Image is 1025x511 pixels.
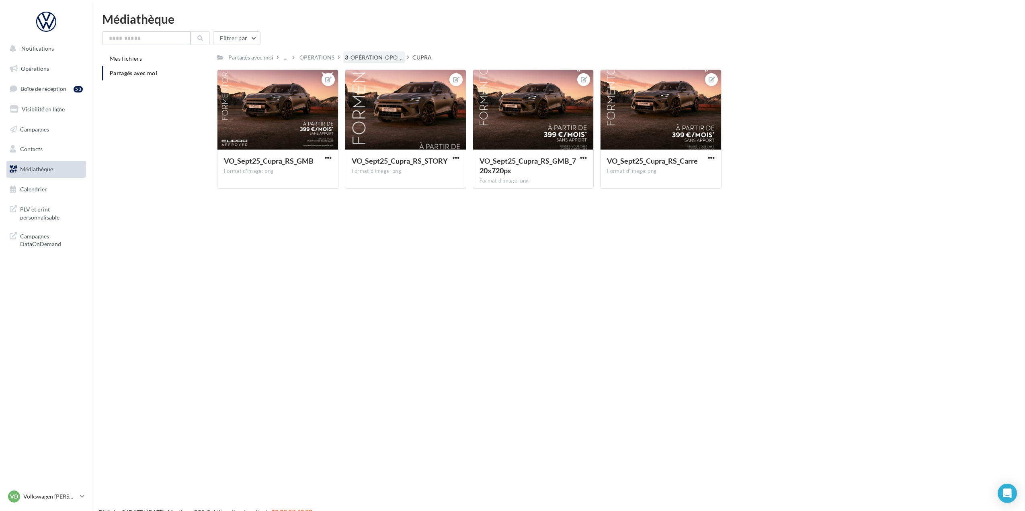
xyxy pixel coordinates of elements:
[20,146,43,152] span: Contacts
[607,156,698,165] span: VO_Sept25_Cupra_RS_Carre
[110,70,157,76] span: Partagés avec moi
[352,156,448,165] span: VO_Sept25_Cupra_RS_STORY
[20,231,83,248] span: Campagnes DataOnDemand
[213,31,260,45] button: Filtrer par
[6,489,86,504] a: VD Volkswagen [PERSON_NAME]
[74,86,83,92] div: 53
[5,161,88,178] a: Médiathèque
[10,493,18,501] span: VD
[110,55,142,62] span: Mes fichiers
[5,201,88,224] a: PLV et print personnalisable
[21,65,49,72] span: Opérations
[5,141,88,158] a: Contacts
[102,13,1015,25] div: Médiathèque
[480,177,587,185] div: Format d'image: png
[23,493,77,501] p: Volkswagen [PERSON_NAME]
[20,85,66,92] span: Boîte de réception
[345,53,404,62] span: 3_OPÉRATION_OPO_...
[22,106,65,113] span: Visibilité en ligne
[20,186,47,193] span: Calendrier
[480,156,576,175] span: VO_Sept25_Cupra_RS_GMB_720x720px
[20,125,49,132] span: Campagnes
[5,80,88,97] a: Boîte de réception53
[224,156,314,165] span: VO_Sept25_Cupra_RS_GMB
[299,53,334,62] div: OPERATIONS
[998,484,1017,503] div: Open Intercom Messenger
[21,45,54,52] span: Notifications
[20,166,53,172] span: Médiathèque
[352,168,459,175] div: Format d'image: png
[5,228,88,251] a: Campagnes DataOnDemand
[224,168,332,175] div: Format d'image: png
[5,181,88,198] a: Calendrier
[412,53,432,62] div: CUPRA
[282,52,289,63] div: ...
[5,121,88,138] a: Campagnes
[607,168,715,175] div: Format d'image: png
[20,204,83,221] span: PLV et print personnalisable
[5,101,88,118] a: Visibilité en ligne
[5,40,84,57] button: Notifications
[5,60,88,77] a: Opérations
[228,53,273,62] div: Partagés avec moi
